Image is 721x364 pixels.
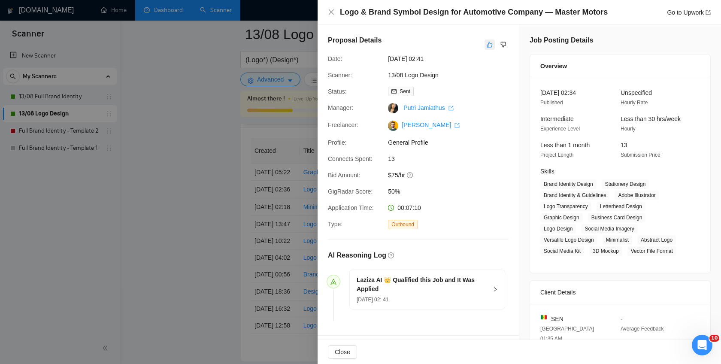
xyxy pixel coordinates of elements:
[388,138,517,147] span: General Profile
[621,126,636,132] span: Hourly
[448,106,454,111] span: export
[540,246,584,256] span: Social Media Kit
[328,250,386,261] h5: AI Reasoning Log
[388,220,418,229] span: Outbound
[388,170,517,180] span: $75/hr
[581,224,637,234] span: Social Media Imagery
[500,41,506,48] span: dislike
[621,142,627,149] span: 13
[391,89,397,94] span: mail
[357,276,488,294] h5: Laziza AI 👑 Qualified this Job and It Was Applied
[388,154,517,164] span: 13
[551,314,563,324] span: SEN
[540,224,576,234] span: Logo Design
[692,335,712,355] iframe: Intercom live chat
[540,326,594,342] span: [GEOGRAPHIC_DATA] 01:35 AM
[667,9,711,16] a: Go to Upworkexport
[328,155,373,162] span: Connects Spent:
[540,191,609,200] span: Brand Identity & Guidelines
[328,9,335,15] span: close
[540,168,554,175] span: Skills
[621,89,652,96] span: Unspecified
[621,100,648,106] span: Hourly Rate
[328,221,342,227] span: Type:
[328,55,342,62] span: Date:
[541,314,547,320] img: 🇸🇳
[498,39,509,50] button: dislike
[540,213,583,222] span: Graphic Design
[328,72,352,79] span: Scanner:
[402,121,460,128] a: [PERSON_NAME] export
[621,326,664,332] span: Average Feedback
[621,115,681,122] span: Less than 30 hrs/week
[335,347,350,357] span: Close
[397,204,421,211] span: 00:07:10
[540,202,591,211] span: Logo Transparency
[388,70,517,80] span: 13/08 Logo Design
[388,252,394,258] span: question-circle
[540,152,573,158] span: Project Length
[540,126,580,132] span: Experience Level
[627,246,676,256] span: Vector File Format
[621,152,660,158] span: Submission Price
[328,104,353,111] span: Manager:
[540,61,567,71] span: Overview
[485,39,495,50] button: like
[540,142,590,149] span: Less than 1 month
[621,315,623,322] span: -
[637,235,676,245] span: Abstract Logo
[328,188,373,195] span: GigRadar Score:
[709,335,719,342] span: 10
[615,191,659,200] span: Adobe Illustrator
[540,115,574,122] span: Intermediate
[540,235,597,245] span: Versatile Logo Design
[328,204,374,211] span: Application Time:
[540,179,597,189] span: Brand Identity Design
[388,121,398,131] img: c1jBtUw8sd5AVA10hXCdEUIGlwGy6ssyVDiSf7ILwjJYwxOUnDqtgM7ILsf4aShuUB
[540,89,576,96] span: [DATE] 02:34
[407,172,414,179] span: question-circle
[603,235,632,245] span: Minimalist
[493,287,498,292] span: right
[602,179,649,189] span: Stationery Design
[388,205,394,211] span: clock-circle
[540,100,563,106] span: Published
[706,10,711,15] span: export
[597,202,645,211] span: Letterhead Design
[487,41,493,48] span: like
[328,9,335,16] button: Close
[328,88,347,95] span: Status:
[588,213,646,222] span: Business Card Design
[589,246,622,256] span: 3D Mockup
[403,104,453,111] a: Putri Jamiathus export
[530,35,593,45] h5: Job Posting Details
[328,35,382,45] h5: Proposal Details
[340,7,608,18] h4: Logo & Brand Symbol Design for Automotive Company — Master Motors
[328,172,360,179] span: Bid Amount:
[328,345,357,359] button: Close
[400,88,410,94] span: Sent
[454,123,460,128] span: export
[328,121,358,128] span: Freelancer:
[388,187,517,196] span: 50%
[330,279,336,285] span: send
[328,139,347,146] span: Profile:
[357,297,388,303] span: [DATE] 02: 41
[388,54,517,64] span: [DATE] 02:41
[540,281,700,304] div: Client Details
